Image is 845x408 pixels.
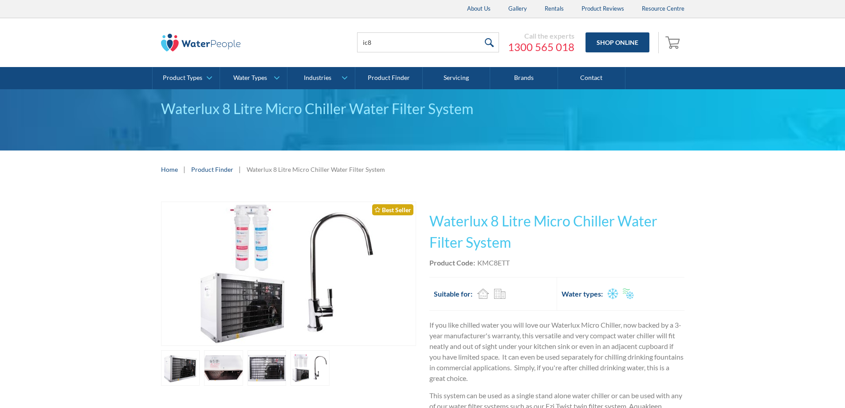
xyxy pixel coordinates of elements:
[429,210,684,253] h1: Waterlux 8 Litre Micro Chiller Water Filter System
[161,165,178,174] a: Home
[429,258,475,267] strong: Product Code:
[287,67,354,89] a: Industries
[181,202,396,345] img: Waterlux 8 Litre Micro Chiller Water Filter System
[357,32,499,52] input: Search products
[163,74,202,82] div: Product Types
[304,74,331,82] div: Industries
[756,364,845,408] iframe: podium webchat widget bubble
[204,350,243,386] a: open lightbox
[429,320,684,384] p: If you like chilled water you will love our Waterlux Micro Chiller, now backed by a 3-year manufa...
[665,35,682,49] img: shopping cart
[558,67,625,89] a: Contact
[508,32,574,40] div: Call the experts
[291,350,330,386] a: open lightbox
[247,165,385,174] div: Waterlux 8 Litre Micro Chiller Water Filter System
[182,164,187,174] div: |
[586,32,649,52] a: Shop Online
[220,67,287,89] a: Water Types
[238,164,242,174] div: |
[663,32,684,53] a: Open cart
[161,350,200,386] a: open lightbox
[423,67,490,89] a: Servicing
[153,67,220,89] a: Product Types
[355,67,423,89] a: Product Finder
[508,40,574,54] a: 1300 565 018
[191,165,233,174] a: Product Finder
[434,289,472,299] h2: Suitable for:
[248,350,287,386] a: open lightbox
[508,40,574,53] span: 1300 565 018
[372,204,413,215] div: Best Seller
[490,67,558,89] a: Brands
[161,34,241,51] img: The Water People
[477,257,510,268] div: KMC8ETT
[562,289,603,299] h2: Water types:
[161,202,416,346] a: open lightbox
[161,98,684,119] div: Waterlux 8 Litre Micro Chiller Water Filter System
[233,74,267,82] div: Water Types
